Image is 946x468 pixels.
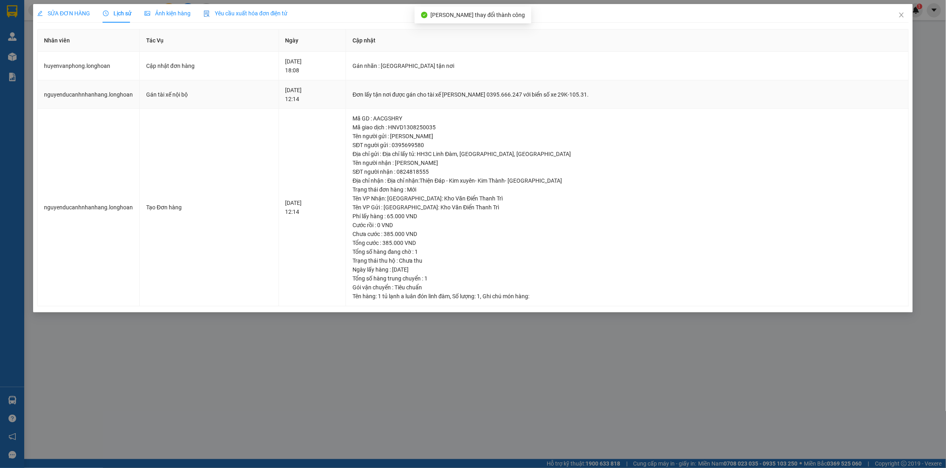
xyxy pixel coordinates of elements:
div: Mã giao dịch : HNVD1308250035 [352,123,902,132]
div: Trạng thái thu hộ : Chưa thu [352,256,902,265]
div: Ngày lấy hàng : [DATE] [352,265,902,274]
span: clock-circle [103,11,109,16]
span: edit [37,11,43,16]
div: Tên người nhận : [PERSON_NAME] [352,158,902,167]
button: Close [890,4,913,27]
img: icon [203,11,210,17]
div: [DATE] 12:14 [285,86,340,103]
div: Mã GD : AACGSHRY [352,114,902,123]
div: Địa chỉ nhận : Địa chỉ nhận:Thiện Đáp - Kim xuyên- Kim Thành- [GEOGRAPHIC_DATA] [352,176,902,185]
span: Ảnh kiện hàng [145,10,191,17]
div: Trạng thái đơn hàng : Mới [352,185,902,194]
span: check-circle [421,12,428,18]
th: Cập nhật [346,30,909,52]
div: Tên hàng: , Số lượng: , Ghi chú món hàng: [352,292,902,301]
div: Cập nhật đơn hàng [146,61,272,70]
div: Phí lấy hàng : 65.000 VND [352,212,902,221]
th: Tác Vụ [140,30,279,52]
span: close [898,12,905,18]
span: [PERSON_NAME] thay đổi thành công [431,12,525,18]
span: 1 [477,293,480,299]
div: [DATE] 18:08 [285,57,340,75]
div: Địa chỉ gửi : Địa chỉ lấy tủ: HH3C Linh Đàm, [GEOGRAPHIC_DATA], [GEOGRAPHIC_DATA] [352,150,902,158]
div: Tên VP Gửi : [GEOGRAPHIC_DATA]: Kho Văn Điển Thanh Trì [352,203,902,212]
div: SĐT người gửi : 0395699580 [352,141,902,150]
span: SỬA ĐƠN HÀNG [37,10,90,17]
span: Yêu cầu xuất hóa đơn điện tử [203,10,288,17]
div: Tổng số hàng đang chờ : 1 [352,247,902,256]
span: Lịch sử [103,10,132,17]
th: Nhân viên [38,30,140,52]
div: Gán tài xế nội bộ [146,90,272,99]
div: Tạo Đơn hàng [146,203,272,212]
div: Tên người gửi : [PERSON_NAME] [352,132,902,141]
div: Tổng cước : 385.000 VND [352,238,902,247]
div: [DATE] 12:14 [285,198,340,216]
td: nguyenducanhnhanhang.longhoan [38,109,140,306]
div: Cước rồi : 0 VND [352,221,902,230]
span: picture [145,11,150,16]
div: Chưa cước : 385.000 VND [352,230,902,238]
div: Tổng số hàng trung chuyển : 1 [352,274,902,283]
div: Gán nhãn : [GEOGRAPHIC_DATA] tận nơi [352,61,902,70]
span: 1 tủ lạnh a luân đón linh đàm [378,293,450,299]
div: Đơn lấy tận nơi được gán cho tài xế [PERSON_NAME] 0395.666.247 với biển số xe 29K-105.31. [352,90,902,99]
td: nguyenducanhnhanhang.longhoan [38,80,140,109]
td: huyenvanphong.longhoan [38,52,140,80]
th: Ngày [279,30,346,52]
div: SĐT người nhận : 0824818555 [352,167,902,176]
div: Tên VP Nhận: [GEOGRAPHIC_DATA]: Kho Văn Điển Thanh Trì [352,194,902,203]
div: Gói vận chuyển : Tiêu chuẩn [352,283,902,292]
